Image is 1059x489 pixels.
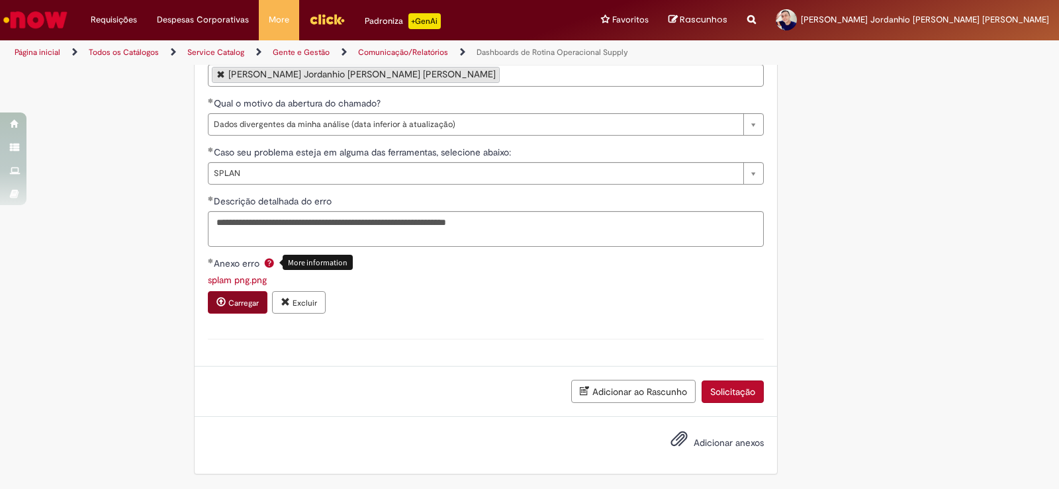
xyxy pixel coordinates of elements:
span: Descrição detalhada do erro [214,195,334,207]
span: Qual o motivo da abertura do chamado? [214,97,383,109]
button: Adicionar anexos [667,427,691,457]
span: Dados divergentes da minha análise (data inferior à atualização) [214,114,737,135]
ul: Trilhas de página [10,40,696,65]
img: click_logo_yellow_360x200.png [309,9,345,29]
span: Caso seu problema esteja em alguma das ferramentas, selecione abaixo: [214,146,514,158]
div: Padroniza [365,13,441,29]
span: Obrigatório Preenchido [208,258,214,263]
a: Service Catalog [187,47,244,58]
span: More [269,13,289,26]
span: Obrigatório Preenchido [208,98,214,103]
p: +GenAi [408,13,441,29]
a: Página inicial [15,47,60,58]
textarea: Descrição detalhada do erro [208,211,764,247]
div: [PERSON_NAME] Jordanhio [PERSON_NAME] [PERSON_NAME] [228,69,496,79]
span: Obrigatório Preenchido [208,196,214,201]
a: Todos os Catálogos [89,47,159,58]
a: Remover Lauro Jordanhio Da Rocha Monteiro de Quem é o ID Impactado? [217,69,225,78]
a: Comunicação/Relatórios [358,47,448,58]
a: Download de splam png.png [208,274,267,286]
a: Rascunhos [668,14,727,26]
button: Excluir anexo splam png.png [272,291,326,314]
span: Anexo erro [214,257,262,269]
button: Carregar anexo de Anexo erro Required [208,291,267,314]
img: ServiceNow [1,7,69,33]
small: Excluir [293,298,317,308]
span: Rascunhos [680,13,727,26]
button: Adicionar ao Rascunho [571,380,696,403]
span: Adicionar anexos [694,437,764,449]
a: Dashboards de Rotina Operacional Supply [477,47,628,58]
div: More information [283,255,353,270]
button: Solicitação [702,380,764,403]
span: Obrigatório Preenchido [208,147,214,152]
span: Favoritos [612,13,649,26]
a: Gente e Gestão [273,47,330,58]
span: [PERSON_NAME] Jordanhio [PERSON_NAME] [PERSON_NAME] [801,14,1049,25]
span: SPLAN [214,163,737,184]
span: Ajuda para Anexo erro [261,257,277,268]
small: Carregar [228,298,259,308]
span: Despesas Corporativas [157,13,249,26]
span: Requisições [91,13,137,26]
